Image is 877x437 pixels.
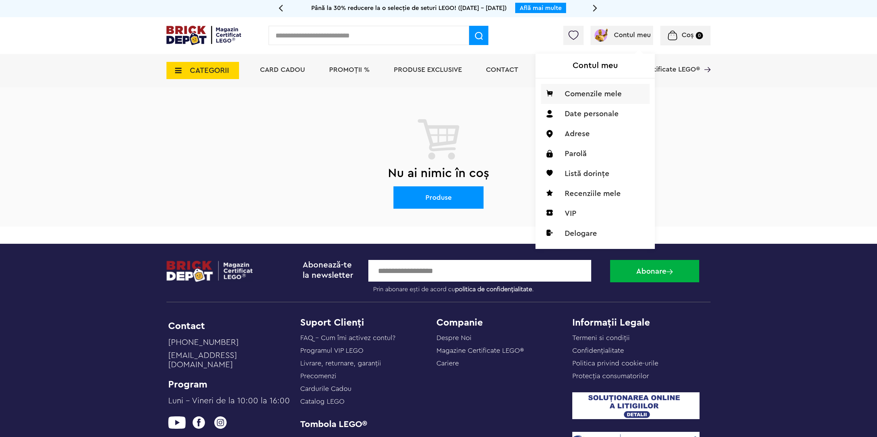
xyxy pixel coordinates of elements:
[300,385,351,392] a: Cardurile Cadou
[614,32,651,39] span: Contul meu
[168,416,186,429] img: youtube
[520,5,562,11] a: Află mai multe
[329,66,370,73] a: PROMOȚII %
[260,66,305,73] a: Card Cadou
[168,321,292,331] li: Contact
[300,335,396,341] a: FAQ - Cum îmi activez contul?
[393,186,484,209] a: Produse
[610,260,699,282] button: Abonare
[300,347,364,354] a: Programul VIP LEGO
[166,160,711,186] h2: Nu ai nimic în coș
[572,318,708,327] h4: Informații Legale
[572,347,624,354] a: Confidențialitate
[300,420,436,429] a: Tombola LEGO®
[190,67,229,74] span: CATEGORII
[572,335,630,341] a: Termeni si condiții
[168,396,292,409] a: Luni – Vineri de la 10:00 la 16:00
[436,335,472,341] a: Despre Noi
[212,416,229,429] img: instagram
[436,360,459,367] a: Cariere
[190,416,207,429] img: facebook
[311,5,507,11] span: Până la 30% reducere la o selecție de seturi LEGO! ([DATE] - [DATE])
[572,392,700,419] img: SOL
[593,32,651,39] a: Contul meu
[682,32,694,39] span: Coș
[168,380,292,389] li: Program
[394,66,462,73] a: Produse exclusive
[667,269,673,274] img: Abonare
[300,398,345,405] a: Catalog LEGO
[303,261,353,280] span: Abonează-te la newsletter
[696,32,703,39] small: 0
[300,360,381,367] a: Livrare, returnare, garanţii
[436,347,524,354] a: Magazine Certificate LEGO®
[610,57,700,73] span: Magazine Certificate LEGO®
[700,57,711,64] a: Magazine Certificate LEGO®
[168,351,292,373] a: [EMAIL_ADDRESS][DOMAIN_NAME]
[535,54,655,78] h1: Contul meu
[486,66,518,73] a: Contact
[572,373,649,380] a: Protecţia consumatorilor
[436,318,573,327] h4: Companie
[455,286,532,292] a: politica de confidențialitate
[572,360,658,367] a: Politica privind cookie-urile
[300,318,436,327] h4: Suport Clienți
[300,373,336,380] a: Precomenzi
[368,282,605,293] label: Prin abonare ești de acord cu .
[168,338,292,351] a: [PHONE_NUMBER]
[166,260,253,282] img: footerlogo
